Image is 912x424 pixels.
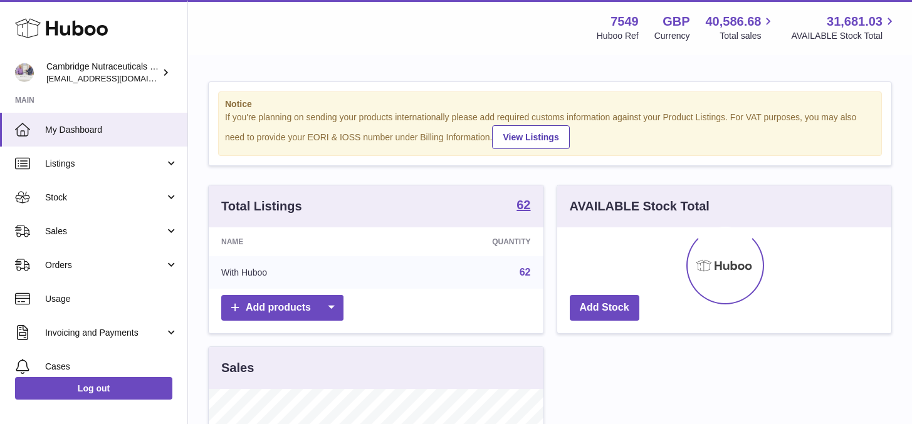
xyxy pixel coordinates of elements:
[45,225,165,237] span: Sales
[45,327,165,339] span: Invoicing and Payments
[46,73,184,83] span: [EMAIL_ADDRESS][DOMAIN_NAME]
[827,13,883,30] span: 31,681.03
[570,295,639,321] a: Add Stock
[45,259,165,271] span: Orders
[705,13,761,30] span: 40,586.68
[15,377,172,400] a: Log out
[663,13,689,30] strong: GBP
[221,295,343,321] a: Add products
[791,13,897,42] a: 31,681.03 AVAILABLE Stock Total
[597,30,639,42] div: Huboo Ref
[492,125,569,149] a: View Listings
[520,267,531,277] a: 62
[225,111,875,149] div: If you're planning on sending your products internationally please add required customs informati...
[45,192,165,204] span: Stock
[654,30,690,42] div: Currency
[45,158,165,170] span: Listings
[516,199,530,211] strong: 62
[385,227,543,256] th: Quantity
[45,293,178,305] span: Usage
[209,227,385,256] th: Name
[45,124,178,136] span: My Dashboard
[720,30,775,42] span: Total sales
[611,13,639,30] strong: 7549
[516,199,530,214] a: 62
[221,359,254,376] h3: Sales
[570,198,710,215] h3: AVAILABLE Stock Total
[225,98,875,110] strong: Notice
[705,13,775,42] a: 40,586.68 Total sales
[45,361,178,373] span: Cases
[221,198,302,215] h3: Total Listings
[209,256,385,289] td: With Huboo
[46,61,159,85] div: Cambridge Nutraceuticals Ltd
[15,63,34,82] img: qvc@camnutra.com
[791,30,897,42] span: AVAILABLE Stock Total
